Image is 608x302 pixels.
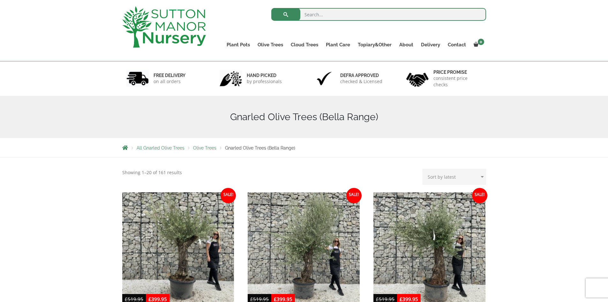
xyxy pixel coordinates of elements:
h6: Price promise [433,69,482,75]
a: About [395,40,417,49]
a: 0 [470,40,486,49]
p: on all orders [154,78,185,85]
img: 1.jpg [126,70,149,87]
img: 4.jpg [406,69,429,88]
img: 2.jpg [220,70,242,87]
a: Delivery [417,40,444,49]
h6: Defra approved [340,73,382,78]
a: Contact [444,40,470,49]
span: 0 [478,39,484,45]
nav: Breadcrumbs [122,145,486,150]
p: Showing 1–20 of 161 results [122,169,182,176]
a: Plant Care [322,40,354,49]
input: Search... [271,8,486,21]
p: checked & Licensed [340,78,382,85]
span: Sale! [472,188,487,203]
p: consistent price checks [433,75,482,88]
a: Topiary&Other [354,40,395,49]
a: Cloud Trees [287,40,322,49]
a: Olive Trees [254,40,287,49]
img: logo [122,6,206,48]
a: Olive Trees [193,145,216,151]
h6: hand picked [247,73,282,78]
span: Sale! [221,188,236,203]
img: 3.jpg [313,70,335,87]
p: by professionals [247,78,282,85]
h6: FREE DELIVERY [154,73,185,78]
h1: Gnarled Olive Trees (Bella Range) [122,111,486,123]
span: Gnarled Olive Trees (Bella Range) [225,145,295,151]
span: Sale! [346,188,362,203]
a: Plant Pots [223,40,254,49]
a: All Gnarled Olive Trees [137,145,184,151]
select: Shop order [423,169,486,185]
